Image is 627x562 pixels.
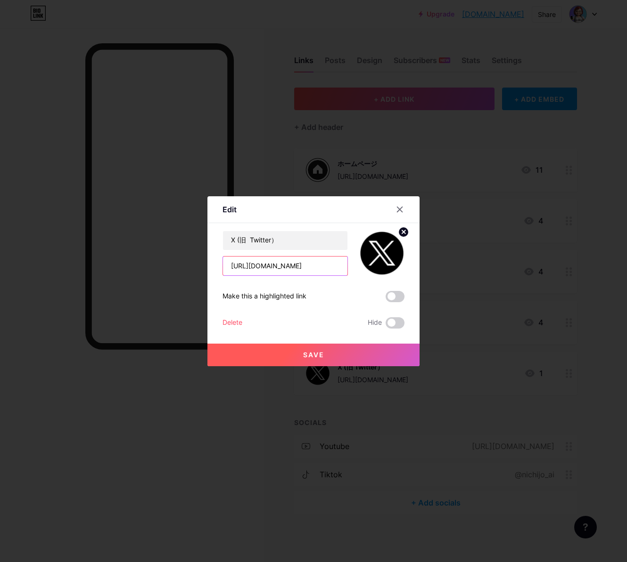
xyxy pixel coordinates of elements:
button: Save [207,344,420,366]
div: Delete [223,317,242,329]
div: Make this a highlighted link [223,291,306,302]
span: Hide [368,317,382,329]
span: Save [303,351,324,359]
img: link_thumbnail [359,231,404,276]
div: Edit [223,204,237,215]
input: URL [223,257,347,275]
input: Title [223,231,347,250]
